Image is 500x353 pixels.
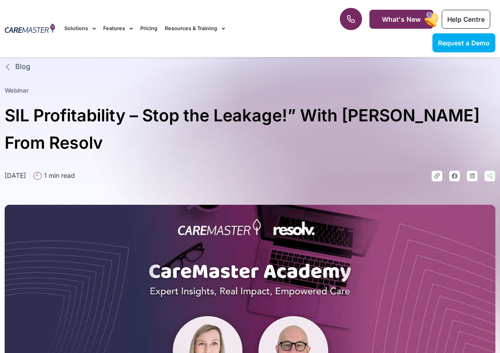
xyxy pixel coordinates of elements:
[5,171,26,179] time: [DATE]
[442,10,490,29] a: Help Centre
[13,62,30,72] span: Blog
[140,13,157,44] a: Pricing
[369,10,433,29] a: What's New
[5,87,29,94] a: Webinar
[5,23,55,34] img: CareMaster Logo
[5,62,495,72] a: Blog
[432,33,495,52] a: Request a Demo
[64,13,96,44] a: Solutions
[438,39,490,47] span: Request a Demo
[103,13,133,44] a: Features
[42,170,75,180] span: 1 min read
[165,13,225,44] a: Resources & Training
[5,102,495,157] h1: SIL Profitability – Stop the Leakage!” With [PERSON_NAME] From Resolv
[447,15,485,23] span: Help Centre
[64,13,319,44] nav: Menu
[382,15,421,23] span: What's New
